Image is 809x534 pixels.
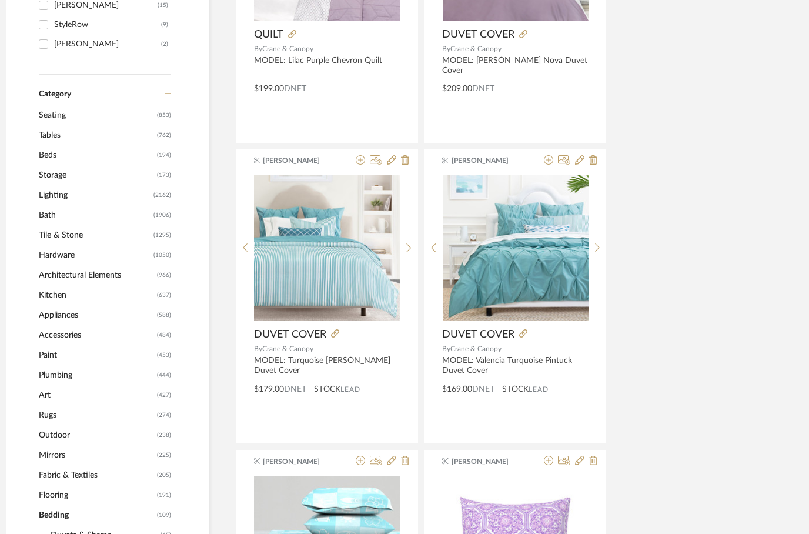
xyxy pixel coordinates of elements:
[157,386,171,405] span: (427)
[157,166,171,185] span: (173)
[157,466,171,485] span: (205)
[54,35,161,54] div: [PERSON_NAME]
[39,425,154,445] span: Outdoor
[157,486,171,505] span: (191)
[442,328,514,341] span: DUVET COVER
[39,505,154,525] span: Bedding
[39,325,154,345] span: Accessories
[263,456,337,467] span: [PERSON_NAME]
[157,306,171,325] span: (588)
[157,346,171,365] span: (453)
[284,385,306,393] span: DNET
[54,15,161,34] div: StyleRow
[39,405,154,425] span: Rugs
[314,383,340,396] span: STOCK
[254,45,262,52] span: By
[340,385,360,393] span: Lead
[254,175,400,321] img: DUVET COVER
[39,145,154,165] span: Beds
[443,175,589,321] img: DUVET COVER
[39,265,154,285] span: Architectural Elements
[39,225,151,245] span: Tile & Stone
[39,285,154,305] span: Kitchen
[254,356,400,376] div: MODEL: Turquoise [PERSON_NAME] Duvet Cover
[502,383,529,396] span: STOCK
[254,28,283,41] span: QUILT
[39,365,154,385] span: Plumbing
[442,45,450,52] span: By
[157,266,171,285] span: (966)
[157,426,171,445] span: (238)
[157,106,171,125] span: (853)
[254,328,326,341] span: DUVET COVER
[254,345,262,352] span: By
[157,406,171,425] span: (274)
[39,445,154,465] span: Mirrors
[262,345,313,352] span: Crane & Canopy
[39,465,154,485] span: Fabric & Textiles
[157,286,171,305] span: (637)
[153,186,171,205] span: (2162)
[442,28,514,41] span: DUVET COVER
[157,446,171,465] span: (225)
[450,345,502,352] span: Crane & Canopy
[157,326,171,345] span: (484)
[472,385,494,393] span: DNET
[442,385,472,393] span: $169.00
[472,85,494,93] span: DNET
[153,246,171,265] span: (1050)
[529,385,549,393] span: Lead
[161,15,168,34] div: (9)
[254,56,400,76] div: MODEL: Lilac Purple Chevron Quilt
[39,305,154,325] span: Appliances
[284,85,306,93] span: DNET
[157,366,171,385] span: (444)
[153,206,171,225] span: (1906)
[254,385,284,393] span: $179.00
[452,155,526,166] span: [PERSON_NAME]
[39,165,154,185] span: Storage
[157,506,171,525] span: (109)
[263,155,337,166] span: [PERSON_NAME]
[254,85,284,93] span: $199.00
[450,45,502,52] span: Crane & Canopy
[157,146,171,165] span: (194)
[39,89,71,99] span: Category
[442,356,589,376] div: MODEL: Valencia Turquoise Pintuck Duvet Cover
[161,35,168,54] div: (2)
[153,226,171,245] span: (1295)
[157,126,171,145] span: (762)
[39,485,154,505] span: Flooring
[39,345,154,365] span: Paint
[39,245,151,265] span: Hardware
[262,45,313,52] span: Crane & Canopy
[39,125,154,145] span: Tables
[442,56,589,76] div: MODEL: [PERSON_NAME] Nova Duvet Cover
[452,456,526,467] span: [PERSON_NAME]
[39,105,154,125] span: Seating
[39,385,154,405] span: Art
[39,185,151,205] span: Lighting
[442,345,450,352] span: By
[39,205,151,225] span: Bath
[442,85,472,93] span: $209.00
